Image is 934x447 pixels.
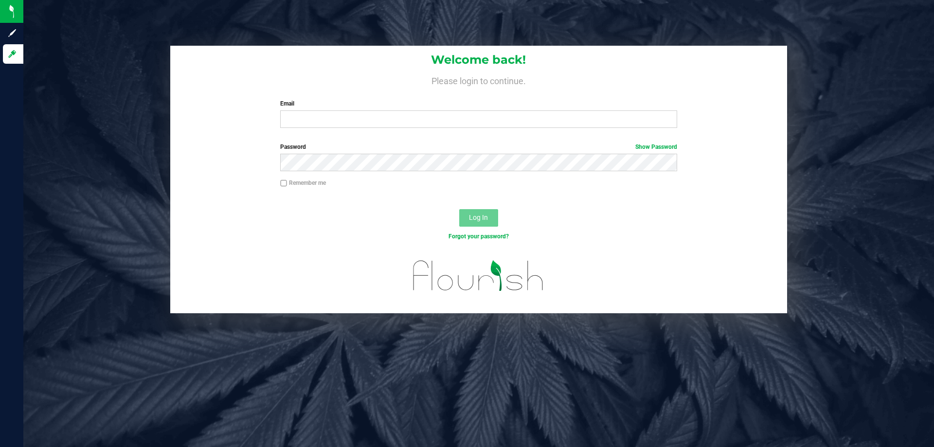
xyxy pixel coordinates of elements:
[7,28,17,38] inline-svg: Sign up
[170,74,787,86] h4: Please login to continue.
[401,251,556,301] img: flourish_logo.svg
[280,179,326,187] label: Remember me
[459,209,498,227] button: Log In
[449,233,509,240] a: Forgot your password?
[635,143,677,150] a: Show Password
[170,54,787,66] h1: Welcome back!
[280,99,677,108] label: Email
[7,49,17,59] inline-svg: Log in
[469,214,488,221] span: Log In
[280,180,287,187] input: Remember me
[280,143,306,150] span: Password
